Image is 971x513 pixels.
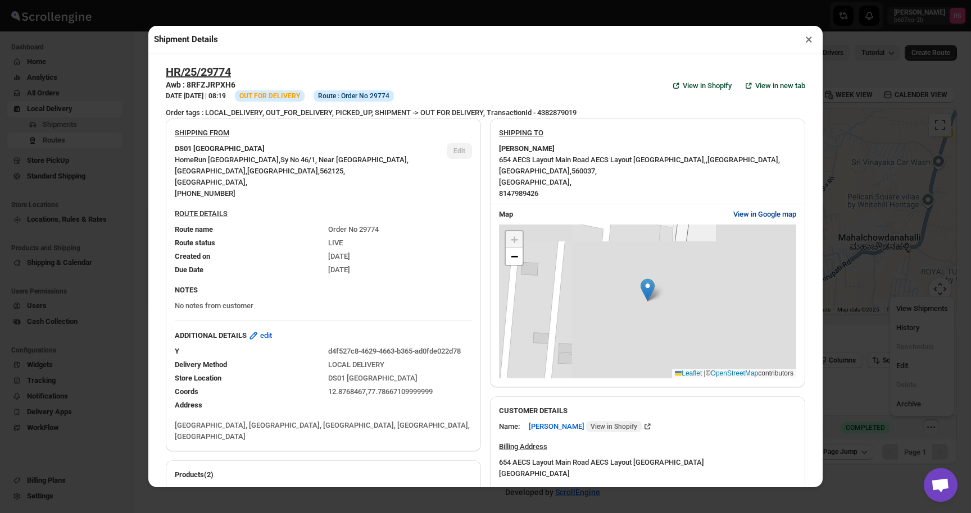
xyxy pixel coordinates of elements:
span: [GEOGRAPHIC_DATA] , [499,178,571,186]
button: edit [241,327,279,345]
button: HR/25/29774 [166,65,231,79]
span: Order No 29774 [328,225,379,233]
div: Name: [499,421,520,432]
span: 562125 , [320,167,345,175]
button: × [801,31,817,47]
span: [DATE] [328,265,350,274]
span: − [511,249,518,263]
span: Route status [175,239,215,247]
span: [GEOGRAPHIC_DATA] , [707,155,780,164]
span: Route : Order No 29774 [318,91,389,100]
span: Sy No 46/1, Near [GEOGRAPHIC_DATA] , [280,155,409,164]
span: DS01 [GEOGRAPHIC_DATA] [328,374,418,382]
span: edit [260,330,272,341]
span: [GEOGRAPHIC_DATA] , [247,167,320,175]
b: [PERSON_NAME] [499,143,555,154]
span: Delivery Method [175,360,227,369]
h3: CUSTOMER DETAILS [499,405,796,416]
b: NOTES [175,286,198,294]
span: No notes from customer [175,301,253,310]
span: OUT FOR DELIVERY [239,92,300,100]
button: View in Google map [727,205,803,223]
b: Map [499,210,513,218]
u: Billing Address [499,442,547,451]
span: View in Google map [733,209,796,220]
div: © contributors [672,369,796,378]
span: [GEOGRAPHIC_DATA] , [499,167,571,175]
span: 560037 , [571,167,597,175]
u: ROUTE DETAILS [175,209,228,218]
span: Y [175,347,179,355]
img: Marker [641,278,655,301]
span: 12.8768467,77.78667109999999 [328,387,433,396]
span: [GEOGRAPHIC_DATA] , [175,178,247,186]
span: LIVE [328,239,343,247]
a: Zoom in [506,231,523,248]
b: DS01 [GEOGRAPHIC_DATA] [175,143,265,154]
b: [DATE] | 08:19 [184,92,226,100]
b: ADDITIONAL DETAILS [175,330,247,341]
h3: Awb : 8RFZJRPXH6 [166,79,394,90]
u: SHIPPING FROM [175,129,229,137]
span: Coords [175,387,198,396]
span: View in Shopify [591,422,637,431]
span: [DATE] [328,252,350,260]
a: View in Shopify [664,77,738,95]
span: LOCAL DELIVERY [328,360,384,369]
a: Leaflet [675,369,702,377]
span: [PHONE_NUMBER] [175,189,235,198]
span: 8147989426 [499,189,538,198]
a: Zoom out [506,248,523,265]
span: , [706,155,707,164]
span: Address [175,401,202,409]
h3: DATE [166,91,226,100]
span: Store Location [175,374,221,382]
div: Open chat [924,468,958,502]
span: | [704,369,706,377]
span: View in Shopify [683,80,732,91]
button: View in new tab [736,77,812,95]
span: + [511,232,518,246]
span: View in new tab [755,80,805,91]
div: Order tags : LOCAL_DELIVERY, OUT_FOR_DELIVERY, PICKED_UP, SHIPMENT -> OUT FOR DELIVERY, Transacti... [166,107,805,118]
h2: Products(2) [175,469,472,480]
a: [PERSON_NAME] View in Shopify [529,422,653,430]
span: HomeRun [GEOGRAPHIC_DATA] , [175,155,280,164]
span: 654 AECS Layout Main Road AECS Layout [GEOGRAPHIC_DATA] , [499,155,706,164]
h2: Shipment Details [154,34,218,45]
span: [GEOGRAPHIC_DATA] , [175,167,247,175]
div: 654 AECS Layout Main Road AECS Layout [GEOGRAPHIC_DATA] [GEOGRAPHIC_DATA] [499,457,704,479]
span: [GEOGRAPHIC_DATA], [GEOGRAPHIC_DATA], [GEOGRAPHIC_DATA], [GEOGRAPHIC_DATA], [GEOGRAPHIC_DATA] [175,421,470,441]
span: Due Date [175,265,203,274]
span: [PERSON_NAME] [529,421,642,432]
span: Route name [175,225,213,233]
span: Created on [175,252,210,260]
u: SHIPPING TO [499,129,543,137]
span: d4f527c8-4629-4663-b365-ad0fde022d78 [328,347,461,355]
a: OpenStreetMap [711,369,759,377]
